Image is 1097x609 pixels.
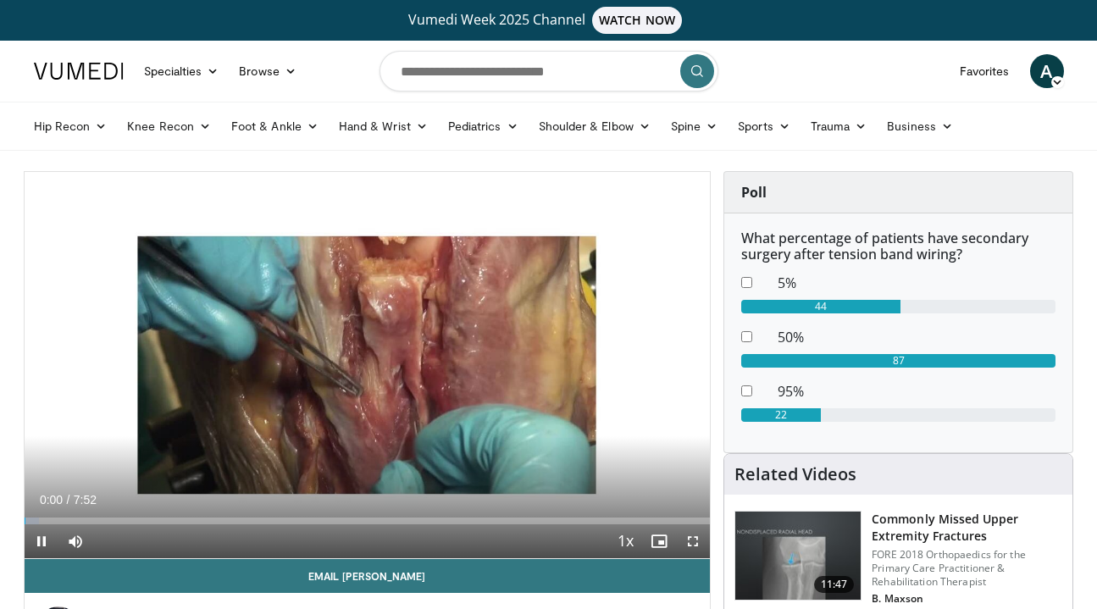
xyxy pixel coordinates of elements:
[676,524,710,558] button: Fullscreen
[117,109,221,143] a: Knee Recon
[380,51,718,91] input: Search topics, interventions
[950,54,1020,88] a: Favorites
[741,354,1055,368] div: 87
[661,109,728,143] a: Spine
[765,327,1068,347] dd: 50%
[36,7,1061,34] a: Vumedi Week 2025 ChannelWATCH NOW
[741,230,1055,263] h6: What percentage of patients have secondary surgery after tension band wiring?
[741,408,821,422] div: 22
[24,109,118,143] a: Hip Recon
[592,7,682,34] span: WATCH NOW
[229,54,307,88] a: Browse
[741,300,900,313] div: 44
[134,54,230,88] a: Specialties
[728,109,801,143] a: Sports
[734,464,856,484] h4: Related Videos
[438,109,529,143] a: Pediatrics
[872,511,1062,545] h3: Commonly Missed Upper Extremity Fractures
[735,512,861,600] img: b2c65235-e098-4cd2-ab0f-914df5e3e270.150x105_q85_crop-smart_upscale.jpg
[529,109,661,143] a: Shoulder & Elbow
[814,576,855,593] span: 11:47
[25,559,711,593] a: Email [PERSON_NAME]
[877,109,963,143] a: Business
[74,493,97,507] span: 7:52
[1030,54,1064,88] a: A
[40,493,63,507] span: 0:00
[765,273,1068,293] dd: 5%
[872,592,1062,606] p: B. Maxson
[34,63,124,80] img: VuMedi Logo
[765,381,1068,401] dd: 95%
[58,524,92,558] button: Mute
[872,548,1062,589] p: FORE 2018 Orthopaedics for the Primary Care Practitioner & Rehabilitation Therapist
[221,109,329,143] a: Foot & Ankle
[642,524,676,558] button: Enable picture-in-picture mode
[801,109,878,143] a: Trauma
[67,493,70,507] span: /
[741,183,767,202] strong: Poll
[329,109,438,143] a: Hand & Wrist
[25,524,58,558] button: Pause
[25,518,711,524] div: Progress Bar
[608,524,642,558] button: Playback Rate
[25,172,711,559] video-js: Video Player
